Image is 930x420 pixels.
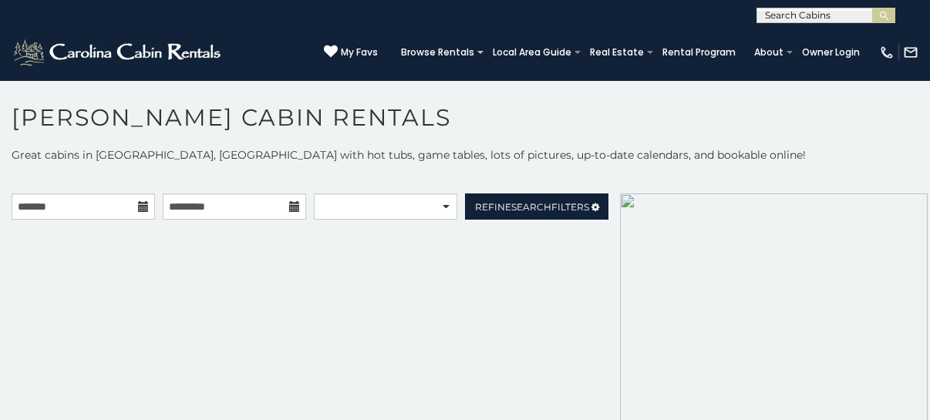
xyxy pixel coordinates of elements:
img: phone-regular-white.png [879,45,895,60]
a: RefineSearchFilters [465,193,608,220]
span: My Favs [341,45,378,59]
a: Local Area Guide [485,42,579,63]
span: Refine Filters [475,201,589,213]
span: Search [511,201,551,213]
a: Browse Rentals [393,42,482,63]
a: Owner Login [794,42,868,63]
a: Real Estate [582,42,652,63]
img: mail-regular-white.png [903,45,918,60]
a: About [746,42,791,63]
a: My Favs [324,45,378,60]
img: White-1-2.png [12,37,225,68]
a: Rental Program [655,42,743,63]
